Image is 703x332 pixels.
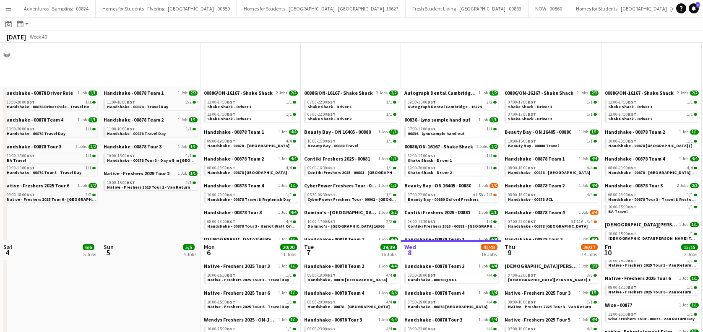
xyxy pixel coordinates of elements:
span: 11:00-16:00 [107,100,135,104]
span: BST [327,192,336,197]
span: BST [227,112,235,117]
span: 1/1 [186,127,192,131]
span: 10:00-20:00 [7,100,35,104]
span: 1 Job [178,91,187,96]
a: 12:00-17:00BST1/1Shake Shack - Driver 2 [207,112,296,121]
span: Autograph Dental Cambridge - 16724 [408,104,482,109]
div: Handshake - 00878 Team 41 Job4/408:00-23:00BST4/4Handshake - 00878 - [GEOGRAPHIC_DATA] - Onsite Day [605,156,699,182]
span: Shake Shack - Driver 1 [608,104,652,109]
span: 10:00-15:00 [107,181,135,185]
span: Shake Shack - Driver 2 [307,116,351,122]
div: Contiki Freshers 2025 - 008811 Job1/109:00-16:30BST1/1Contiki Freshers 2025 - 00881 - [GEOGRAPHIC... [304,156,398,182]
span: 1 Job [579,130,588,135]
span: 1/1 [587,100,593,104]
div: 00886/ON-16167 - Shake Shack2 Jobs2/212:00-17:00BST1/1Shake Shack - Driver 112:00-17:00BST1/1Shak... [204,90,298,129]
span: CyberPower Freshers Tour - 00901 [304,182,377,189]
span: 00836 - Lynx sample hand out [408,131,465,136]
span: 2 Jobs [677,91,688,96]
span: 2/2 [489,91,498,96]
a: Handshake - 00878 Team 21 Job1/1 [605,129,699,135]
span: 4/4 [286,139,292,143]
span: BST [528,99,536,105]
span: BST [127,153,135,158]
span: BST [628,99,636,105]
span: Handshake - 00878 - Leicester [207,143,289,148]
span: Shake Shack - Driver 1 [307,104,351,109]
a: 08:00-18:00BST2/2Native - Freshers 2025 Tour 6 - [GEOGRAPHIC_DATA] - [GEOGRAPHIC_DATA] [7,192,96,202]
span: 08:00-18:00 [207,166,235,170]
button: Homes for Students - [GEOGRAPHIC_DATA] - [GEOGRAPHIC_DATA]-16627 [237,0,406,17]
span: 2 Jobs [476,144,488,149]
span: 1/1 [487,166,492,170]
span: 1 Job [579,183,588,188]
span: 1/1 [386,100,392,104]
a: 07:00-17:00BST1/1Shake Shack - Driver 1 [508,99,597,109]
span: 1/1 [89,91,97,96]
a: 12:00-17:00BST1/1Shake Shack - Driver 1 [207,99,296,109]
a: 08:00-18:00BST4/4Handshake - 00878 - [GEOGRAPHIC_DATA] [508,165,597,175]
a: Native - Freshers 2025 Tour 21 Job1/1 [104,170,198,176]
span: 00886/ON-16167 - Shake Shack [505,90,573,96]
span: Native - Freshers 2025 Tour 2 - Van Return [107,184,190,190]
span: 12:00-17:00 [408,154,436,158]
span: 1/1 [389,130,398,135]
span: 12:00-17:00 [608,100,636,104]
span: 00886/ON-16167 - Shake Shack [204,90,273,96]
a: Handshake - 00878 Team 11 Job4/4 [204,129,298,135]
span: 1 Job [78,117,87,122]
a: Handshake - 00878 Team 11 Job2/2 [104,90,198,96]
a: 07:00-22:00BST1/1Shake Shack - Driver 2 [307,112,396,121]
span: 1 Job [679,156,688,161]
span: BST [127,126,135,132]
span: 07:00-17:00 [408,127,436,131]
span: 1 Job [679,130,688,135]
span: 07:00-17:00 [508,100,536,104]
a: 11:00-16:00BST1/1Handshake - 00878 Travel Day [107,126,196,136]
span: Handshake - 00878 Team 4 [605,156,665,162]
span: BST [628,138,636,144]
span: 1/1 [386,139,392,143]
span: 1 [696,2,700,8]
span: BST [26,153,35,158]
span: 08:00-23:00 [608,166,636,170]
span: 00836 - Lynx sample hand out [404,117,471,123]
a: Handshake - 00878 Tour 32 Jobs2/2 [605,182,699,189]
a: 10:00-15:00BST1/1Beauty Bay - 00880 Travel [307,138,396,148]
span: 2/2 [489,144,498,149]
span: 1/1 [286,100,292,104]
a: 10:00-20:00BST1/1Handshake - 00878 [GEOGRAPHIC_DATA] ([GEOGRAPHIC_DATA]) [608,138,697,148]
span: 1/1 [86,127,91,131]
a: Handshake - 00878 Team 41 Job1/1 [3,117,97,123]
span: Shake Shack - Driver 2 [207,116,251,122]
div: 00886/ON-16167 - Shake Shack2 Jobs2/207:00-22:00BST1/1Shake Shack - Driver 107:00-22:00BST1/1Shak... [304,90,398,129]
span: 2/2 [690,183,699,188]
span: 1/1 [389,156,398,161]
span: 1/1 [389,183,398,188]
span: 1/1 [587,112,593,117]
div: 00886/ON-16167 - Shake Shack2 Jobs2/212:00-17:00BST1/1Shake Shack - Driver 112:00-17:00BST1/1Shak... [605,90,699,129]
span: 1/1 [687,139,693,143]
div: Handshake - 00878 Team 21 Job1/110:00-20:00BST1/1Handshake - 00878 [GEOGRAPHIC_DATA] ([GEOGRAPHIC... [605,129,699,156]
a: 07:00-17:00BST1/100836 - Lynx sample hand out [408,126,497,136]
span: Handshake - 00878 Team 2 [605,129,665,135]
span: 1/1 [189,144,198,149]
span: 1/1 [86,100,91,104]
span: 07:00-22:00 [307,100,336,104]
span: 2/2 [590,91,599,96]
span: Shake Shack - Driver 2 [408,170,452,175]
div: Native - Freshers 2025 Tour 61 Job2/208:00-18:00BST2/2Native - Freshers 2025 Tour 6 - [GEOGRAPHIC... [3,182,97,204]
div: Handshake - 00878 Tour 31 Job1/110:00-15:00BST1/1Handshake - 00878 Tour 3 - Day off in [GEOGRAPHI... [104,143,198,170]
span: Handshake - 00878 Travel Day [7,131,65,136]
span: BST [327,165,336,171]
span: Beauty Bay - ON 16405 - 00880 [304,129,371,135]
span: 09:00-15:00 [408,100,436,104]
a: Native - Freshers 2025 Tour 61 Job2/2 [3,182,97,189]
div: 00836 - Lynx sample hand out1 Job1/107:00-17:00BST1/100836 - Lynx sample hand out [404,117,498,143]
span: 4/4 [289,156,298,161]
span: 1 Job [278,183,287,188]
span: 2 Jobs [76,144,87,149]
span: 09:00-16:30 [307,166,336,170]
span: 07:00-17:00 [508,112,536,117]
span: 2 Jobs [577,91,588,96]
button: Adventuros - Sampling - 00824 [17,0,96,17]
